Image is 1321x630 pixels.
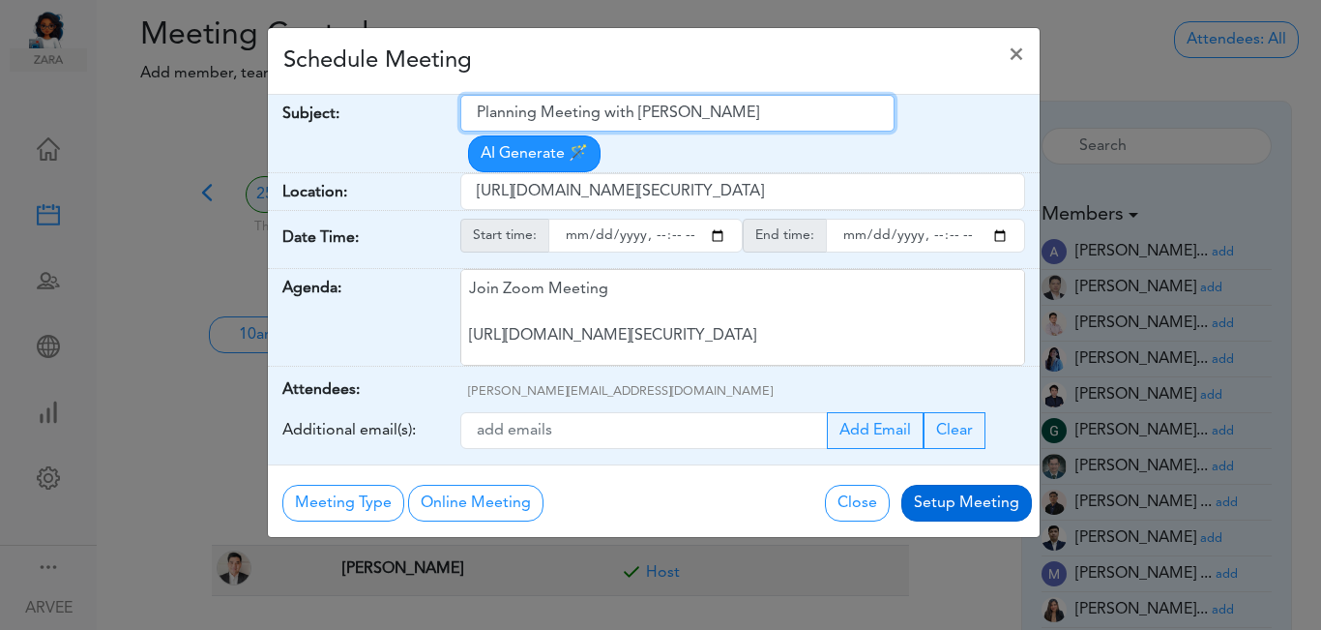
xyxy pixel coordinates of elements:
[282,281,341,296] strong: Agenda:
[924,412,985,449] button: Clear
[282,485,404,522] button: Meeting Type
[282,106,339,122] strong: Subject:
[826,219,1025,253] input: endtime
[460,269,1025,366] div: Join Zoom Meeting [URL][DOMAIN_NAME][SECURITY_DATA] Meeting ID: 9174257685 Passcode: 766314
[282,382,360,398] strong: Attendees:
[993,28,1040,82] button: Close
[460,412,828,449] input: Recipient's email
[743,219,827,253] span: End time:
[468,135,601,172] button: AI Generate 🪄
[548,219,743,253] input: starttime
[282,185,347,200] strong: Location:
[827,412,924,449] button: Add Email
[901,485,1032,522] button: Setup Meeting
[283,44,472,78] h4: Schedule Meeting
[460,219,549,253] span: Start time:
[282,230,359,246] strong: Date Time:
[1009,44,1024,67] span: ×
[408,485,543,522] button: Online Meeting
[282,412,416,449] label: Additional email(s):
[825,485,890,522] button: Close
[468,385,773,398] span: [PERSON_NAME][EMAIL_ADDRESS][DOMAIN_NAME]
